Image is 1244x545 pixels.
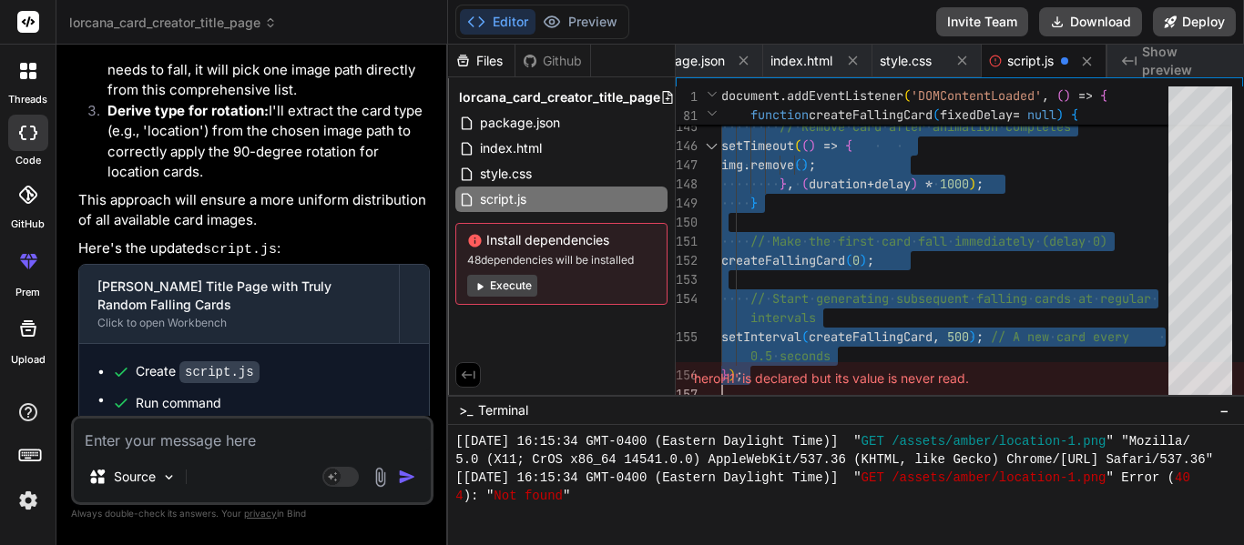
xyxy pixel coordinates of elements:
div: Files [448,52,515,70]
code: script.js [203,242,277,257]
span: [[DATE] 16:15:34 GMT-0400 (Eastern Daylight Time)] " [455,469,861,487]
span: // A new card every [991,328,1129,345]
img: icon [398,468,416,486]
span: ) [911,176,918,192]
span: duration [809,176,867,192]
button: [PERSON_NAME] Title Page with Truly Random Falling CardsClick to open Workbench [79,265,399,343]
label: code [15,153,41,168]
span: ; [976,176,984,192]
span: index.html [770,52,832,70]
span: privacy [244,508,277,519]
span: remove [750,156,794,173]
span: ; [976,328,984,345]
label: prem [15,285,40,300]
span: " "Mozilla/ [1106,432,1189,450]
span: script.js [1007,52,1054,70]
p: Always double-check its answers. Your in Bind [71,505,433,522]
span: ) [1064,87,1071,104]
div: 153 [676,270,698,289]
div: Click to collapse the range. [699,136,723,156]
button: Download [1039,7,1142,36]
span: 4 [455,487,463,505]
span: ) [801,156,809,173]
span: [[DATE] 16:15:34 GMT-0400 (Eastern Daylight Time)] " [455,432,861,450]
strong: Derive type for rotation: [107,102,269,119]
span: = [1013,106,1020,123]
span: >_ [459,401,473,419]
span: ( [801,176,809,192]
span: ( [1056,87,1064,104]
span: style.css [880,52,932,70]
span: " Error ( [1106,469,1175,487]
span: ( [903,87,911,104]
label: threads [8,92,47,107]
span: ( [794,137,801,154]
span: } [750,195,758,211]
span: GET [862,432,884,450]
div: 152 [676,251,698,270]
div: 148 [676,175,698,194]
span: package.json [478,112,562,134]
span: // Start generating subsequent falling cards at re [750,290,1115,307]
span: Run command [136,394,411,412]
span: setInterval [721,328,801,345]
span: fixedDelay [940,106,1013,123]
div: 150 [676,213,698,232]
button: Invite Team [936,7,1028,36]
span: createFallingCard [809,328,933,345]
span: ): " [464,487,495,505]
span: index.html [478,137,544,159]
span: } [780,176,787,192]
span: . [780,87,787,104]
div: 154 [676,289,698,308]
div: Create [136,362,260,381]
span: ( [801,328,809,345]
span: ; [867,252,874,268]
span: " [563,487,570,505]
span: function [750,106,809,123]
div: Click to open Workbench [97,316,381,330]
code: script.js [179,361,260,383]
span: package.json [645,52,725,70]
span: lorcana_card_creator_title_page [459,88,660,106]
li: I'll extract the card type (e.g., 'location') from the chosen image path to correctly apply the 9... [93,101,430,183]
span: 5.0 (X11; CrOS x86_64 14541.0.0) AppleWebKit/537.36 (KHTML, like Gecko) Chrome/[URL] Safari/537.36" [455,450,1213,469]
span: 'DOMContentLoaded' [911,87,1042,104]
div: 151 [676,232,698,251]
li: When a card needs to fall, it will pick one image path directly from this comprehensive list. [93,39,430,101]
span: style.css [478,163,534,185]
span: ; [809,156,816,173]
span: { [845,137,852,154]
span: 81 [676,106,698,126]
div: 'heroH1' is declared but its value is never read. [676,362,1244,395]
span: null [1027,106,1056,123]
span: ) [860,252,867,268]
div: 145 [676,117,698,136]
span: − [1219,401,1229,419]
span: . [743,156,750,173]
button: Editor [460,9,535,35]
span: ( [845,252,852,268]
span: ( [933,106,940,123]
span: // Make the first card fall immediately (delay 0) [750,233,1107,249]
span: script.js [478,188,528,210]
span: ) [969,176,976,192]
span: Not found [494,487,563,505]
span: img [721,156,743,173]
button: Deploy [1153,7,1236,36]
div: [PERSON_NAME] Title Page with Truly Random Falling Cards [97,278,381,314]
span: 1000 [940,176,969,192]
span: addEventListener [787,87,903,104]
span: ( [794,156,801,173]
div: 155 [676,328,698,347]
span: 500 [947,328,969,345]
div: 146 [676,136,698,156]
img: attachment [370,467,391,488]
span: 0.5 seconds [750,348,831,364]
span: Install dependencies [467,231,656,249]
p: Source [114,468,156,486]
span: delay [874,176,911,192]
span: , [787,176,794,192]
span: createFallingCard [721,252,845,268]
button: Preview [535,9,625,35]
